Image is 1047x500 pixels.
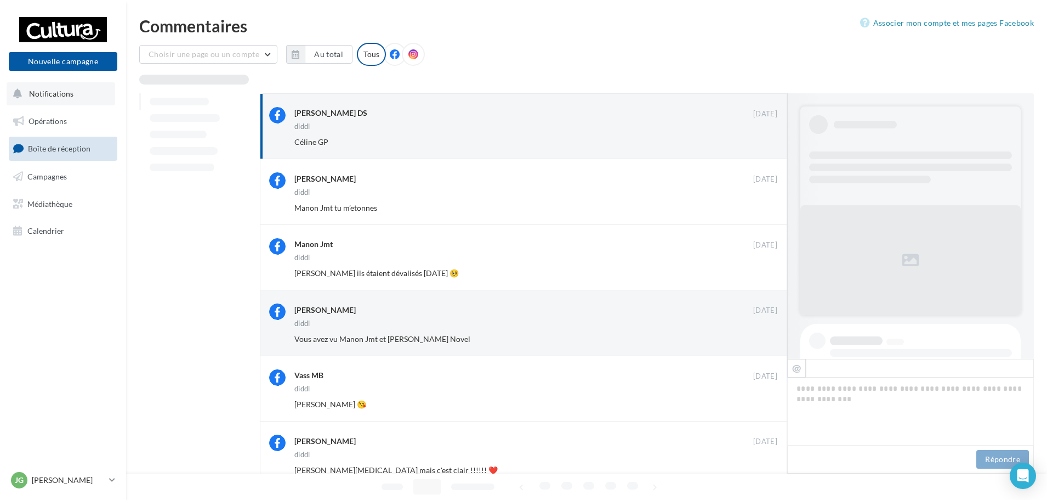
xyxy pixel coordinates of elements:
[294,320,310,327] div: diddl
[294,108,367,119] div: [PERSON_NAME] DS
[15,475,24,486] span: JG
[294,189,310,196] div: diddl
[753,372,777,381] span: [DATE]
[29,116,67,126] span: Opérations
[7,137,120,160] a: Boîte de réception
[294,305,356,316] div: [PERSON_NAME]
[149,49,259,59] span: Choisir une page ou un compte
[294,137,328,147] span: Céline GP
[27,226,64,235] span: Calendrier
[7,220,120,243] a: Calendrier
[294,451,310,458] div: diddl
[286,45,352,64] button: Au total
[753,175,777,184] span: [DATE]
[753,437,777,447] span: [DATE]
[305,45,352,64] button: Au total
[9,470,117,491] a: JG [PERSON_NAME]
[139,45,277,64] button: Choisir une page ou un compte
[7,82,115,105] button: Notifications
[27,199,72,208] span: Médiathèque
[294,239,333,250] div: Manon Jmt
[753,306,777,316] span: [DATE]
[860,16,1034,30] a: Associer mon compte et mes pages Facebook
[27,172,67,181] span: Campagnes
[357,43,386,66] div: Tous
[294,465,498,475] span: [PERSON_NAME][MEDICAL_DATA] mais c'est clair !!!!!! ❤️
[139,18,1034,34] div: Commentaires
[294,370,323,381] div: Vass MB
[753,109,777,119] span: [DATE]
[753,240,777,250] span: [DATE]
[976,450,1029,469] button: Répondre
[1010,463,1036,489] div: Open Intercom Messenger
[294,123,310,130] div: diddl
[294,385,310,392] div: diddl
[294,254,310,261] div: diddl
[7,110,120,133] a: Opérations
[294,334,470,344] span: Vous avez vu Manon Jmt et [PERSON_NAME] Novel
[294,203,377,212] span: Manon Jmt tu m’etonnes
[7,193,120,216] a: Médiathèque
[9,52,117,71] button: Nouvelle campagne
[294,436,356,447] div: [PERSON_NAME]
[294,268,459,278] span: [PERSON_NAME] ils étaient dévalisés [DATE] 🥺
[32,475,105,486] p: [PERSON_NAME]
[294,400,366,409] span: [PERSON_NAME] 😘
[294,173,356,184] div: [PERSON_NAME]
[29,89,73,98] span: Notifications
[7,165,120,188] a: Campagnes
[28,144,90,153] span: Boîte de réception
